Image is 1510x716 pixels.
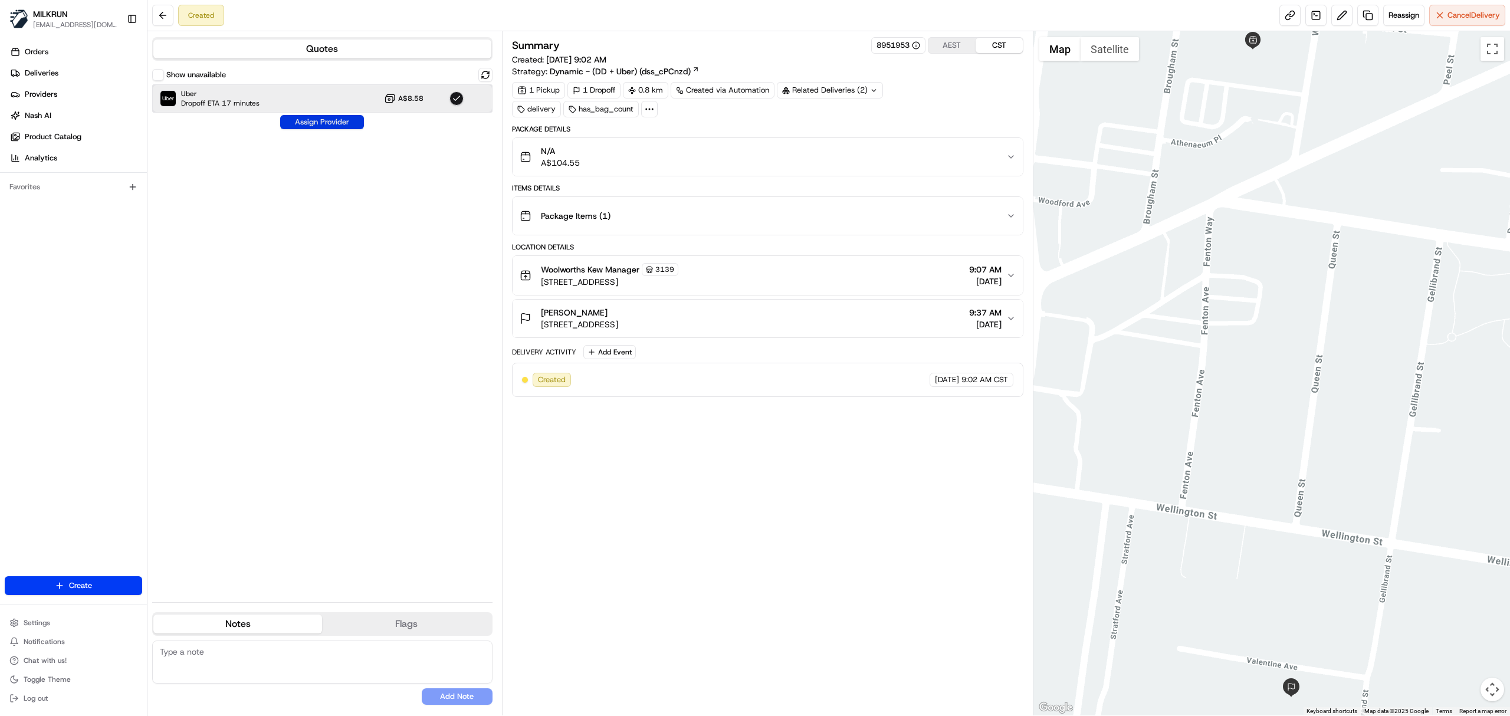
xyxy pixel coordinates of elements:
button: Reassign [1383,5,1424,26]
span: Map data ©2025 Google [1364,708,1429,714]
span: A$104.55 [541,157,580,169]
button: Settings [5,615,142,631]
button: Notifications [5,633,142,650]
div: 1 Dropoff [567,82,621,98]
button: Flags [322,615,491,633]
div: 1 Pickup [512,82,565,98]
span: Nash AI [25,110,51,121]
span: Toggle Theme [24,675,71,684]
a: Terms (opens in new tab) [1436,708,1452,714]
span: [PERSON_NAME] [541,307,608,318]
span: [DATE] 9:02 AM [546,54,606,65]
h3: Summary [512,40,560,51]
span: Created: [512,54,606,65]
span: Create [69,580,92,591]
button: Add Event [583,345,636,359]
div: 0.8 km [623,82,668,98]
a: Deliveries [5,64,147,83]
span: Created [538,375,566,385]
button: Keyboard shortcuts [1307,707,1357,715]
span: 9:37 AM [969,307,1002,318]
span: Chat with us! [24,656,67,665]
div: Related Deliveries (2) [777,82,883,98]
a: Orders [5,42,147,61]
button: Create [5,576,142,595]
button: Show street map [1039,37,1081,61]
a: Open this area in Google Maps (opens a new window) [1036,700,1075,715]
label: Show unavailable [166,70,226,80]
div: Delivery Activity [512,347,576,357]
button: 8951953 [877,40,920,51]
button: AEST [928,38,976,53]
button: MILKRUN [33,8,68,20]
span: [DATE] [969,318,1002,330]
span: Orders [25,47,48,57]
span: Dynamic - (DD + Uber) (dss_cPCnzd) [550,65,691,77]
a: Analytics [5,149,147,167]
a: Nash AI [5,106,147,125]
a: Providers [5,85,147,104]
button: Assign Provider [280,115,364,129]
button: CST [976,38,1023,53]
span: Dropoff ETA 17 minutes [181,98,260,108]
span: Woolworths Kew Manager [541,264,639,275]
span: [DATE] [935,375,959,385]
button: [PERSON_NAME][STREET_ADDRESS]9:37 AM[DATE] [513,300,1023,337]
button: Show satellite imagery [1081,37,1139,61]
span: 9:02 AM CST [961,375,1008,385]
span: [DATE] [969,275,1002,287]
span: Uber [181,89,260,98]
img: Uber [160,91,176,106]
span: Product Catalog [25,132,81,142]
button: A$8.58 [384,93,424,104]
span: Settings [24,618,50,628]
button: Toggle Theme [5,671,142,688]
span: Cancel Delivery [1447,10,1500,21]
a: Created via Automation [671,82,774,98]
div: Location Details [512,242,1023,252]
div: delivery [512,101,561,117]
div: has_bag_count [563,101,639,117]
button: Package Items (1) [513,197,1023,235]
span: [STREET_ADDRESS] [541,318,618,330]
span: Package Items ( 1 ) [541,210,610,222]
div: Items Details [512,183,1023,193]
span: Deliveries [25,68,58,78]
div: Strategy: [512,65,700,77]
span: Reassign [1388,10,1419,21]
img: MILKRUN [9,9,28,28]
span: [STREET_ADDRESS] [541,276,678,288]
span: Analytics [25,153,57,163]
span: A$8.58 [398,94,424,103]
span: 9:07 AM [969,264,1002,275]
span: N/A [541,145,580,157]
a: Report a map error [1459,708,1506,714]
button: Notes [153,615,322,633]
button: Woolworths Kew Manager3139[STREET_ADDRESS]9:07 AM[DATE] [513,256,1023,295]
div: Package Details [512,124,1023,134]
button: Chat with us! [5,652,142,669]
a: Product Catalog [5,127,147,146]
button: CancelDelivery [1429,5,1505,26]
button: Quotes [153,40,491,58]
button: MILKRUNMILKRUN[EMAIL_ADDRESS][DOMAIN_NAME] [5,5,122,33]
button: N/AA$104.55 [513,138,1023,176]
span: 3139 [655,265,674,274]
span: Notifications [24,637,65,646]
a: Dynamic - (DD + Uber) (dss_cPCnzd) [550,65,700,77]
button: Map camera controls [1481,678,1504,701]
img: Google [1036,700,1075,715]
span: Log out [24,694,48,703]
span: Providers [25,89,57,100]
button: Toggle fullscreen view [1481,37,1504,61]
div: Favorites [5,178,142,196]
button: Log out [5,690,142,707]
button: [EMAIL_ADDRESS][DOMAIN_NAME] [33,20,117,29]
